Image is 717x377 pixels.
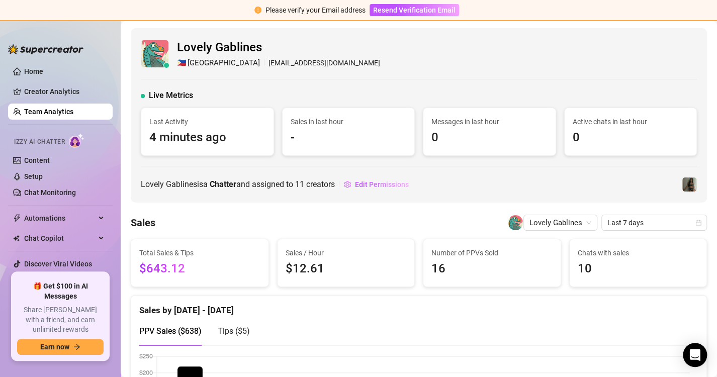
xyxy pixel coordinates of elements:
div: [EMAIL_ADDRESS][DOMAIN_NAME] [177,57,380,69]
span: PPV Sales ( $638 ) [139,326,202,336]
img: AI Chatter [69,133,84,148]
span: Edit Permissions [355,180,409,189]
span: Lovely Gablines [177,38,380,57]
a: Discover Viral Videos [24,260,92,268]
span: 0 [431,128,548,147]
a: Creator Analytics [24,83,105,100]
span: [GEOGRAPHIC_DATA] [188,57,260,69]
span: Total Sales & Tips [139,247,260,258]
span: Last Activity [149,116,265,127]
span: calendar [695,220,701,226]
button: Edit Permissions [343,176,409,193]
span: Chats with sales [578,247,699,258]
a: Team Analytics [24,108,73,116]
span: 10 [578,259,699,278]
img: Brandy [682,177,696,192]
a: Home [24,67,43,75]
h4: Sales [131,216,155,230]
a: Content [24,156,50,164]
span: Live Metrics [149,89,193,102]
span: 0 [573,128,689,147]
span: Number of PPVs Sold [431,247,553,258]
div: Open Intercom Messenger [683,343,707,367]
img: Chat Copilot [13,235,20,242]
span: Automations [24,210,96,226]
img: Lovely Gablines [508,215,523,230]
button: Resend Verification Email [370,4,459,16]
span: Sales in last hour [291,116,407,127]
span: thunderbolt [13,214,21,222]
span: Last 7 days [607,215,701,230]
span: Sales / Hour [286,247,407,258]
a: Chat Monitoring [24,189,76,197]
span: Tips ( $5 ) [218,326,250,336]
span: Chat Copilot [24,230,96,246]
span: - [291,128,407,147]
span: Lovely Gablines [529,215,591,230]
span: Resend Verification Email [373,6,456,14]
img: Lovely Gablines [141,40,168,67]
button: Earn nowarrow-right [17,339,104,355]
span: Active chats in last hour [573,116,689,127]
span: Izzy AI Chatter [14,137,65,147]
span: 🇵🇭 [177,57,187,69]
span: 🎁 Get $100 in AI Messages [17,281,104,301]
span: exclamation-circle [254,7,261,14]
span: Share [PERSON_NAME] with a friend, and earn unlimited rewards [17,305,104,335]
div: Sales by [DATE] - [DATE] [139,296,698,317]
span: arrow-right [73,343,80,350]
span: $12.61 [286,259,407,278]
span: 4 minutes ago [149,128,265,147]
span: Earn now [40,343,69,351]
a: Setup [24,172,43,180]
span: setting [344,181,351,188]
b: Chatter [210,179,236,189]
img: logo-BBDzfeDw.svg [8,44,83,54]
span: $643.12 [139,259,260,278]
div: Please verify your Email address [265,5,366,16]
span: Lovely Gablines is a and assigned to creators [141,178,335,191]
span: 11 [295,179,304,189]
span: Messages in last hour [431,116,548,127]
span: 16 [431,259,553,278]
